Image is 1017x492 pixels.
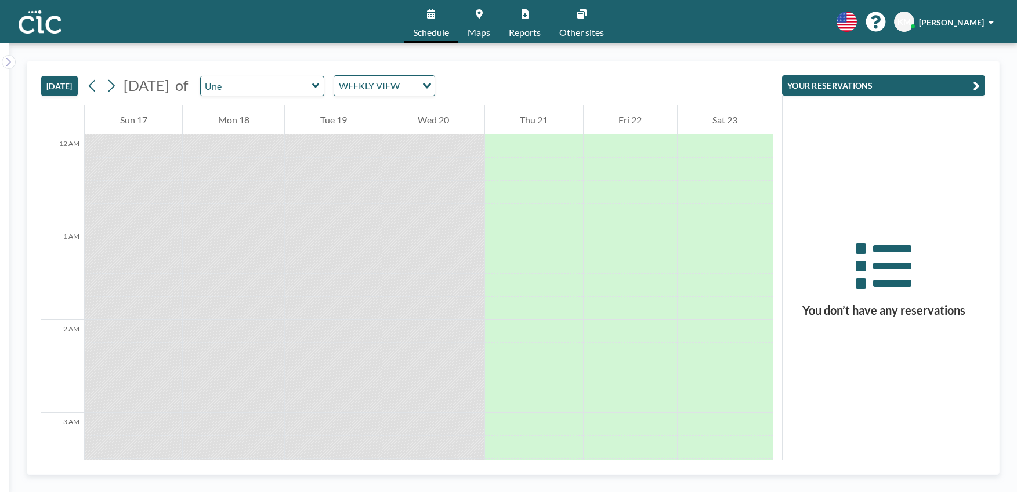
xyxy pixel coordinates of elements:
[413,28,449,37] span: Schedule
[201,76,312,96] input: Une
[897,17,911,27] span: KM
[678,105,773,134] div: Sat 23
[183,105,284,134] div: Mon 18
[175,76,188,94] span: of
[124,76,169,94] span: [DATE]
[509,28,541,37] span: Reports
[919,17,984,27] span: [PERSON_NAME]
[782,75,985,96] button: YOUR RESERVATIONS
[19,10,61,34] img: organization-logo
[41,76,78,96] button: [DATE]
[559,28,604,37] span: Other sites
[285,105,382,134] div: Tue 19
[41,320,84,413] div: 2 AM
[41,227,84,320] div: 1 AM
[584,105,677,134] div: Fri 22
[403,78,415,93] input: Search for option
[485,105,583,134] div: Thu 21
[468,28,490,37] span: Maps
[41,134,84,227] div: 12 AM
[334,76,435,96] div: Search for option
[382,105,484,134] div: Wed 20
[336,78,402,93] span: WEEKLY VIEW
[85,105,182,134] div: Sun 17
[783,303,985,318] h3: You don’t have any reservations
